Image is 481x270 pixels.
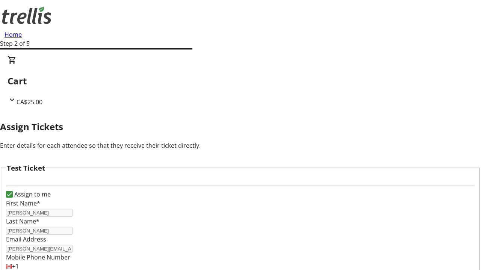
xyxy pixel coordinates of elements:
[6,235,46,243] label: Email Address
[13,190,51,199] label: Assign to me
[8,55,473,106] div: CartCA$25.00
[7,163,45,173] h3: Test Ticket
[17,98,42,106] span: CA$25.00
[8,74,473,88] h2: Cart
[6,253,70,261] label: Mobile Phone Number
[6,217,39,225] label: Last Name*
[6,199,40,207] label: First Name*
